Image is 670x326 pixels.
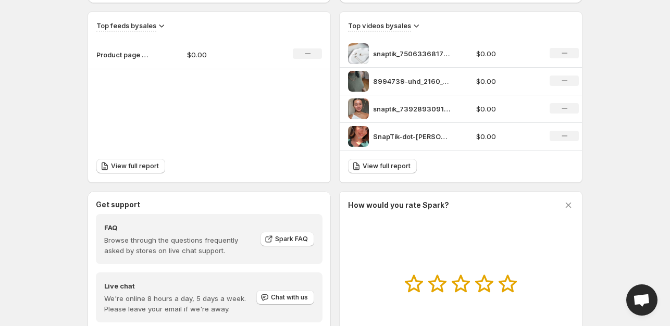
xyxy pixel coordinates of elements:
img: 8994739-uhd_2160_3840_25fps [348,71,369,92]
h3: Top feeds by sales [96,20,156,31]
a: Spark FAQ [260,232,314,246]
p: SnapTik-dot-[PERSON_NAME]-95cef073c4bd01484ec63c2d177adbdb [373,131,451,142]
h3: How would you rate Spark? [348,200,449,210]
h3: Get support [96,199,140,210]
span: View full report [363,162,411,170]
p: Product page carousel [96,49,148,60]
h4: Live chat [104,281,255,291]
p: 8994739-uhd_2160_3840_25fps [373,76,451,86]
span: Chat with us [271,293,308,302]
img: SnapTik-dot-Kim-95cef073c4bd01484ec63c2d177adbdb [348,126,369,147]
p: snaptik_7506336817793305887 [373,48,451,59]
button: Chat with us [256,290,314,305]
p: $0.00 [476,48,538,59]
a: View full report [96,159,165,173]
span: View full report [111,162,159,170]
p: $0.00 [476,76,538,86]
p: $0.00 [476,131,538,142]
span: Spark FAQ [275,235,308,243]
h3: Top videos by sales [348,20,411,31]
p: snaptik_7392893091302100232 [373,104,451,114]
p: $0.00 [476,104,538,114]
p: We're online 8 hours a day, 5 days a week. Please leave your email if we're away. [104,293,255,314]
img: snaptik_7392893091302100232 [348,98,369,119]
a: View full report [348,159,417,173]
p: Browse through the questions frequently asked by stores on live chat support. [104,235,253,256]
h4: FAQ [104,222,253,233]
p: $0.00 [187,49,261,60]
a: Open chat [626,284,657,316]
img: snaptik_7506336817793305887 [348,43,369,64]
